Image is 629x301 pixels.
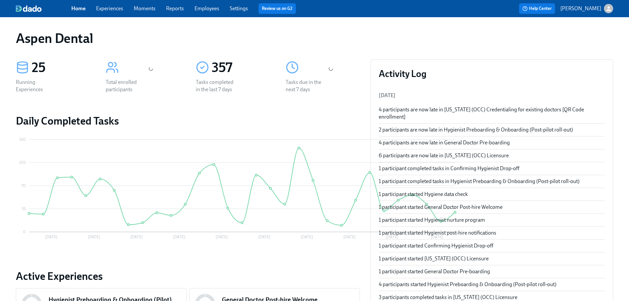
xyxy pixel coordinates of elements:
[519,3,555,14] button: Help Center
[16,270,360,283] a: Active Experiences
[130,235,143,239] tspan: [DATE]
[194,5,219,12] a: Employees
[379,106,605,121] div: 4 participants are now late in [US_STATE] (OCC) Credentialing for existing doctors [QR Code enrol...
[301,235,313,239] tspan: [DATE]
[71,5,86,12] a: Home
[379,126,605,133] div: 2 participants are now late in Hygienist Preboarding & Onboarding (Post-pilot roll-out)
[16,114,360,128] h2: Daily Completed Tasks
[522,5,552,12] span: Help Center
[230,5,248,12] a: Settings
[19,137,26,142] tspan: 140
[16,79,58,93] div: Running Experiences
[379,139,605,146] div: 4 participants are now late in General Doctor Pre-boarding
[259,3,296,14] button: Review us on G2
[560,4,613,13] button: [PERSON_NAME]
[96,5,123,12] a: Experiences
[379,281,605,288] div: 4 participants started Hygienist Preboarding & Onboarding (Post-pilot roll-out)
[379,268,605,275] div: 1 participant started General Doctor Pre-boarding
[45,235,57,239] tspan: [DATE]
[379,191,605,198] div: 1 participant started Hygiene data check
[379,178,605,185] div: 1 participant completed tasks in Hygienist Preboarding & Onboarding (Post-pilot roll-out)
[212,59,270,76] div: 357
[106,79,148,93] div: Total enrolled participants
[379,294,605,301] div: 3 participants completed tasks in [US_STATE] (OCC) Licensure
[258,235,270,239] tspan: [DATE]
[379,92,396,98] span: [DATE]
[379,242,605,249] div: 1 participant started Confirming Hygienist Drop-off
[173,235,185,239] tspan: [DATE]
[560,5,601,12] p: [PERSON_NAME]
[379,152,605,159] div: 6 participants are now late in [US_STATE] (OCC) Licensure
[19,160,26,165] tspan: 105
[166,5,184,12] a: Reports
[16,5,71,12] a: dado
[21,183,26,188] tspan: 70
[343,235,356,239] tspan: [DATE]
[379,255,605,262] div: 1 participant started [US_STATE] (OCC) Licensure
[379,216,605,224] div: 1 participant started Hygienist nurture program
[32,59,90,76] div: 25
[286,79,328,93] div: Tasks due in the next 7 days
[23,230,26,234] tspan: 0
[379,68,605,80] h3: Activity Log
[196,79,238,93] div: Tasks completed in the last 7 days
[134,5,156,12] a: Moments
[16,5,42,12] img: dado
[262,5,293,12] a: Review us on G2
[379,165,605,172] div: 1 participant completed tasks in Confirming Hygienist Drop-off
[16,30,93,46] h1: Aspen Dental
[88,235,100,239] tspan: [DATE]
[216,235,228,239] tspan: [DATE]
[21,207,26,211] tspan: 35
[379,229,605,237] div: 1 participant started Hygienist post-hire notifications
[379,204,605,211] div: 1 participant started General Doctor Post-hire Welcome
